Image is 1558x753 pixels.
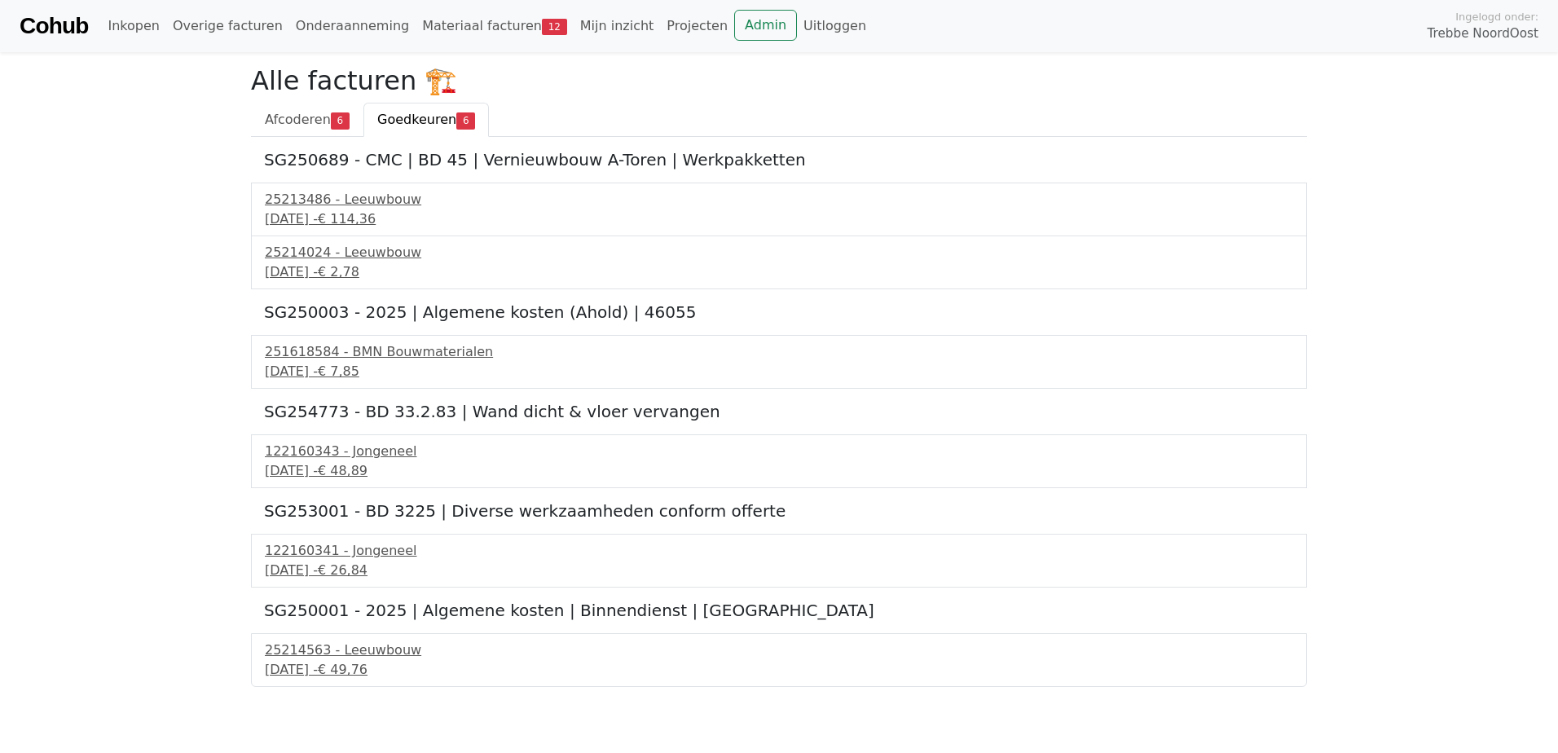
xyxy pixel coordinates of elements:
[265,541,1293,561] div: 122160341 - Jongeneel
[265,190,1293,209] div: 25213486 - Leeuwbouw
[1455,9,1538,24] span: Ingelogd onder:
[318,562,367,578] span: € 26,84
[416,10,574,42] a: Materiaal facturen12
[265,262,1293,282] div: [DATE] -
[289,10,416,42] a: Onderaanneming
[377,112,456,127] span: Goedkeuren
[251,103,363,137] a: Afcoderen6
[265,461,1293,481] div: [DATE] -
[101,10,165,42] a: Inkopen
[265,660,1293,680] div: [DATE] -
[265,243,1293,282] a: 25214024 - Leeuwbouw[DATE] -€ 2,78
[331,112,350,129] span: 6
[264,150,1294,170] h5: SG250689 - CMC | BD 45 | Vernieuwbouw A-Toren | Werkpakketten
[20,7,88,46] a: Cohub
[318,211,376,227] span: € 114,36
[265,190,1293,229] a: 25213486 - Leeuwbouw[DATE] -€ 114,36
[318,264,359,280] span: € 2,78
[660,10,734,42] a: Projecten
[265,112,331,127] span: Afcoderen
[264,501,1294,521] h5: SG253001 - BD 3225 | Diverse werkzaamheden conform offerte
[265,541,1293,580] a: 122160341 - Jongeneel[DATE] -€ 26,84
[251,65,1307,96] h2: Alle facturen 🏗️
[265,209,1293,229] div: [DATE] -
[264,601,1294,620] h5: SG250001 - 2025 | Algemene kosten | Binnendienst | [GEOGRAPHIC_DATA]
[318,463,367,478] span: € 48,89
[265,442,1293,461] div: 122160343 - Jongeneel
[363,103,489,137] a: Goedkeuren6
[1428,24,1538,43] span: Trebbe NoordOost
[264,302,1294,322] h5: SG250003 - 2025 | Algemene kosten (Ahold) | 46055
[797,10,873,42] a: Uitloggen
[264,402,1294,421] h5: SG254773 - BD 33.2.83 | Wand dicht & vloer vervangen
[166,10,289,42] a: Overige facturen
[456,112,475,129] span: 6
[265,362,1293,381] div: [DATE] -
[265,442,1293,481] a: 122160343 - Jongeneel[DATE] -€ 48,89
[265,342,1293,381] a: 251618584 - BMN Bouwmaterialen[DATE] -€ 7,85
[265,641,1293,680] a: 25214563 - Leeuwbouw[DATE] -€ 49,76
[265,342,1293,362] div: 251618584 - BMN Bouwmaterialen
[734,10,797,41] a: Admin
[318,363,359,379] span: € 7,85
[265,641,1293,660] div: 25214563 - Leeuwbouw
[542,19,567,35] span: 12
[265,243,1293,262] div: 25214024 - Leeuwbouw
[574,10,661,42] a: Mijn inzicht
[265,561,1293,580] div: [DATE] -
[318,662,367,677] span: € 49,76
